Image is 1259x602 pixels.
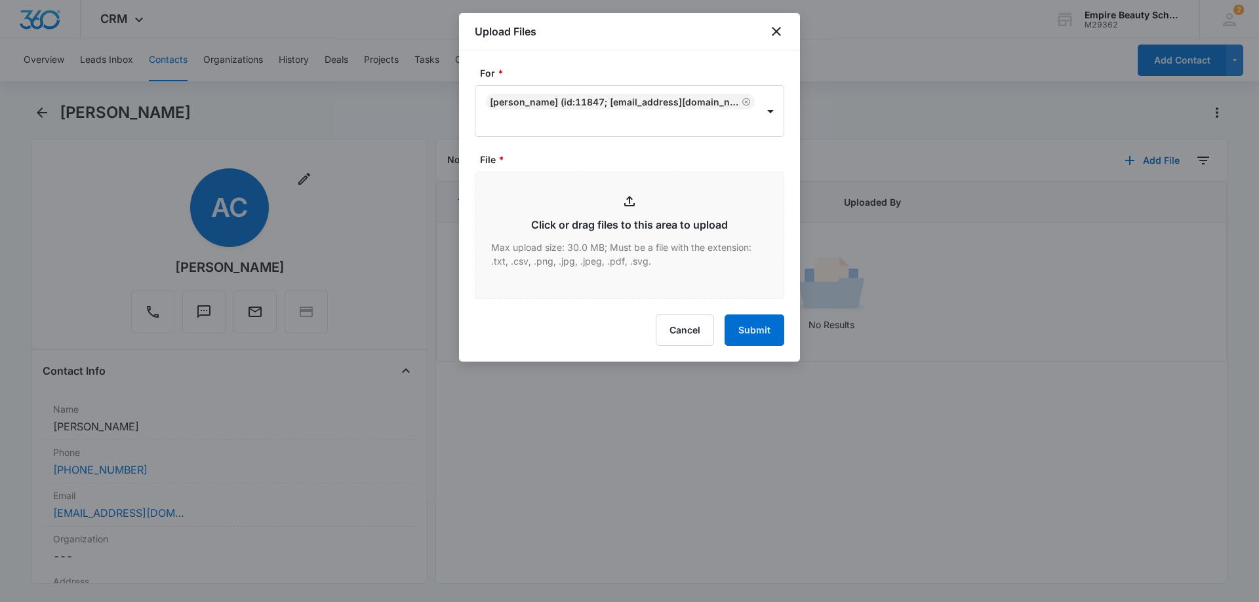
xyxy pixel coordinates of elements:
div: Remove Aliyah Chase (ID:11847; jojobunnyc07@gmail.com; (802) 274-1739) [739,97,751,106]
button: Cancel [656,314,714,346]
div: [PERSON_NAME] (ID:11847; [EMAIL_ADDRESS][DOMAIN_NAME]; [PHONE_NUMBER]) [490,96,739,107]
h1: Upload Files [475,24,536,39]
button: close [769,24,784,39]
label: File [480,153,789,166]
label: For [480,66,789,80]
button: Submit [725,314,784,346]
